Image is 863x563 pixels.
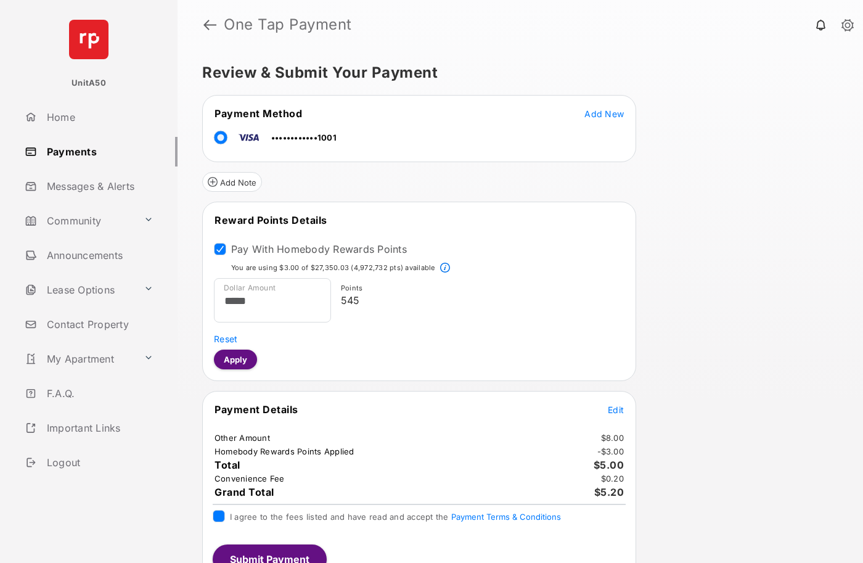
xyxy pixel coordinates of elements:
[20,206,139,236] a: Community
[215,403,298,416] span: Payment Details
[20,171,178,201] a: Messages & Alerts
[20,137,178,166] a: Payments
[72,77,106,89] p: UnitA50
[20,310,178,339] a: Contact Property
[597,446,625,457] td: - $3.00
[20,275,139,305] a: Lease Options
[20,448,178,477] a: Logout
[214,350,257,369] button: Apply
[214,432,271,443] td: Other Amount
[230,512,561,522] span: I agree to the fees listed and have read and accept the
[341,283,620,294] p: Points
[20,413,158,443] a: Important Links
[584,109,624,119] span: Add New
[214,446,355,457] td: Homebody Rewards Points Applied
[214,332,237,345] button: Reset
[600,473,624,484] td: $0.20
[20,344,139,374] a: My Apartment
[20,240,178,270] a: Announcements
[341,293,620,308] p: 545
[69,20,108,59] img: svg+xml;base64,PHN2ZyB4bWxucz0iaHR0cDovL3d3dy53My5vcmcvMjAwMC9zdmciIHdpZHRoPSI2NCIgaGVpZ2h0PSI2NC...
[202,65,828,80] h5: Review & Submit Your Payment
[594,486,624,498] span: $5.20
[215,214,327,226] span: Reward Points Details
[451,512,561,522] button: I agree to the fees listed and have read and accept the
[584,107,624,120] button: Add New
[214,334,237,344] span: Reset
[608,403,624,416] button: Edit
[215,486,274,498] span: Grand Total
[231,243,407,255] label: Pay With Homebody Rewards Points
[600,432,624,443] td: $8.00
[20,379,178,408] a: F.A.Q.
[271,133,337,142] span: ••••••••••••1001
[215,459,240,471] span: Total
[594,459,624,471] span: $5.00
[231,263,435,273] p: You are using $3.00 of $27,350.03 (4,972,732 pts) available
[224,17,352,32] strong: One Tap Payment
[202,172,262,192] button: Add Note
[215,107,302,120] span: Payment Method
[214,473,285,484] td: Convenience Fee
[20,102,178,132] a: Home
[608,405,624,415] span: Edit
